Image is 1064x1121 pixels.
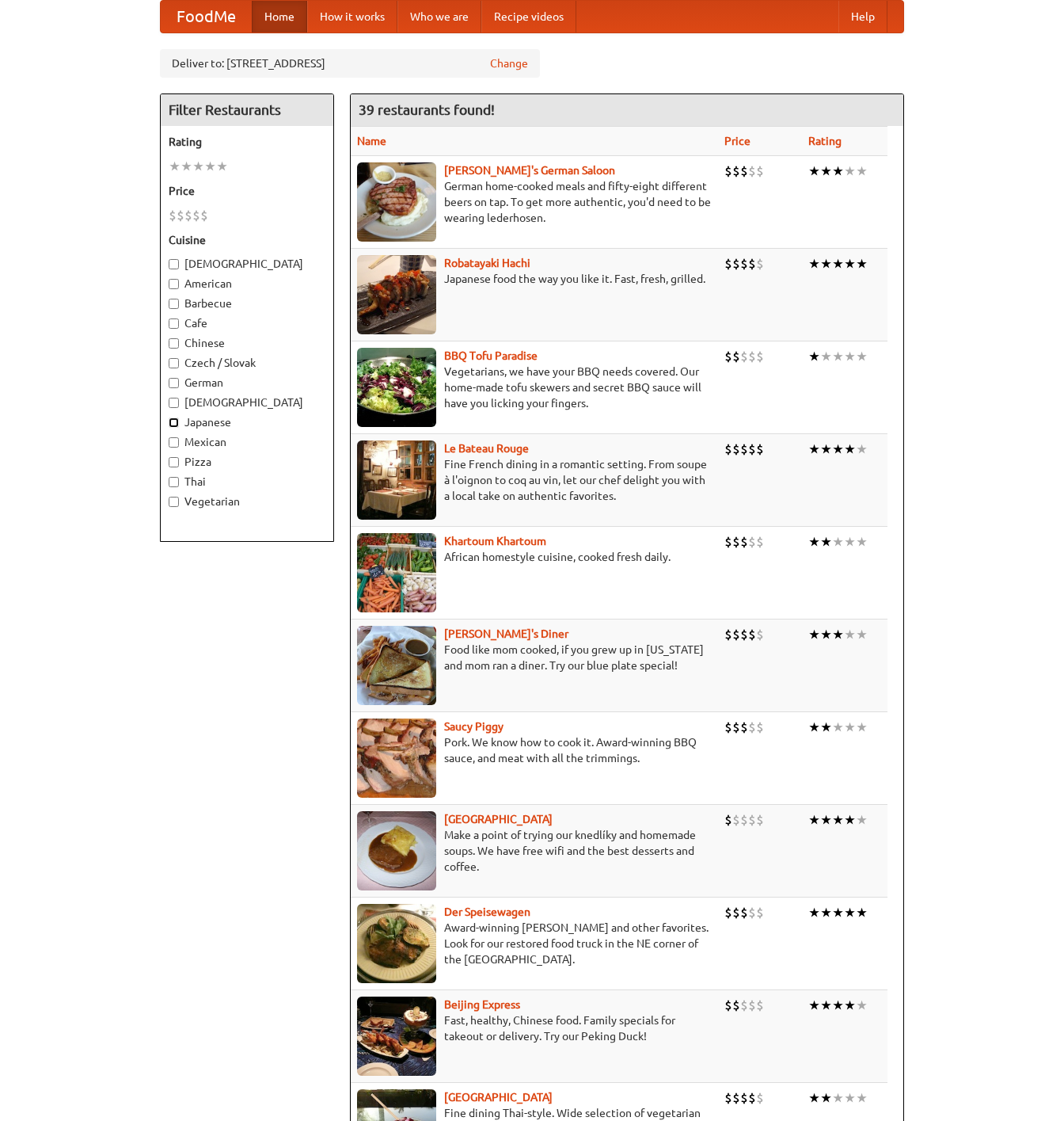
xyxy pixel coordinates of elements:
li: $ [184,207,192,224]
input: Japanese [169,418,179,428]
li: ★ [808,719,820,736]
li: ★ [808,904,820,921]
a: Home [252,1,307,32]
input: Thai [169,477,179,487]
label: American [169,276,325,292]
a: Name [357,135,386,147]
li: $ [748,440,756,458]
li: ★ [844,255,856,273]
li: ★ [844,719,856,736]
label: [DEMOGRAPHIC_DATA] [169,256,325,272]
b: Robatayaki Hachi [444,257,530,269]
li: $ [748,255,756,273]
input: American [169,279,179,289]
h5: Price [169,183,325,199]
li: $ [756,811,764,829]
a: Change [490,55,528,71]
li: $ [169,207,177,224]
li: $ [732,719,740,736]
li: ★ [832,533,844,551]
li: ★ [216,158,228,175]
p: African homestyle cuisine, cooked fresh daily. [357,549,712,565]
li: ★ [844,440,856,458]
li: ★ [169,158,180,175]
li: ★ [820,997,832,1014]
a: Rating [808,135,842,147]
li: $ [724,904,732,921]
div: Deliver to: [STREET_ADDRESS] [160,49,540,78]
li: ★ [832,997,844,1014]
li: ★ [856,997,868,1014]
li: ★ [808,348,820,365]
h5: Cuisine [169,232,325,248]
a: Price [724,135,750,147]
li: $ [740,811,748,829]
li: ★ [808,162,820,180]
li: ★ [856,255,868,273]
input: Czech / Slovak [169,358,179,368]
a: Le Bateau Rouge [444,442,529,455]
li: $ [756,162,764,180]
ng-pluralize: 39 restaurants found! [359,102,495,117]
input: [DEMOGRAPHIC_DATA] [169,398,179,408]
li: $ [756,626,764,643]
li: ★ [856,533,868,551]
b: [GEOGRAPHIC_DATA] [444,813,553,825]
p: Make a point of trying our knedlíky and homemade soups. We have free wifi and the best desserts a... [357,827,712,875]
li: $ [732,440,740,458]
li: ★ [820,904,832,921]
li: ★ [832,719,844,736]
li: ★ [844,997,856,1014]
li: ★ [820,1089,832,1107]
li: ★ [808,811,820,829]
li: $ [724,811,732,829]
li: $ [740,997,748,1014]
a: Recipe videos [481,1,576,32]
label: Cafe [169,315,325,331]
input: Cafe [169,318,179,329]
li: $ [756,719,764,736]
h5: Rating [169,134,325,150]
b: Saucy Piggy [444,720,503,733]
li: ★ [844,162,856,180]
li: $ [740,255,748,273]
img: speisewagen.jpg [357,904,436,983]
li: $ [756,997,764,1014]
li: $ [724,1089,732,1107]
li: $ [756,904,764,921]
li: ★ [856,348,868,365]
label: Czech / Slovak [169,355,325,371]
input: Barbecue [169,299,179,309]
li: $ [748,626,756,643]
a: How it works [307,1,397,32]
li: ★ [832,162,844,180]
img: beijing.jpg [357,997,436,1076]
li: $ [740,626,748,643]
input: Vegetarian [169,497,179,507]
li: $ [748,811,756,829]
li: $ [740,904,748,921]
img: bateaurouge.jpg [357,440,436,520]
li: $ [732,997,740,1014]
li: $ [756,255,764,273]
li: $ [740,719,748,736]
label: Barbecue [169,296,325,311]
a: Who we are [397,1,481,32]
b: BBQ Tofu Paradise [444,349,538,362]
li: ★ [844,811,856,829]
li: ★ [832,440,844,458]
li: $ [724,162,732,180]
p: German home-cooked meals and fifty-eight different beers on tap. To get more authentic, you'd nee... [357,178,712,226]
li: $ [748,997,756,1014]
li: ★ [856,811,868,829]
input: Mexican [169,437,179,448]
li: ★ [856,162,868,180]
h4: Filter Restaurants [161,94,333,126]
li: $ [732,904,740,921]
a: Khartoum Khartoum [444,535,546,547]
a: Beijing Express [444,998,520,1011]
a: Der Speisewagen [444,906,530,918]
li: $ [748,904,756,921]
